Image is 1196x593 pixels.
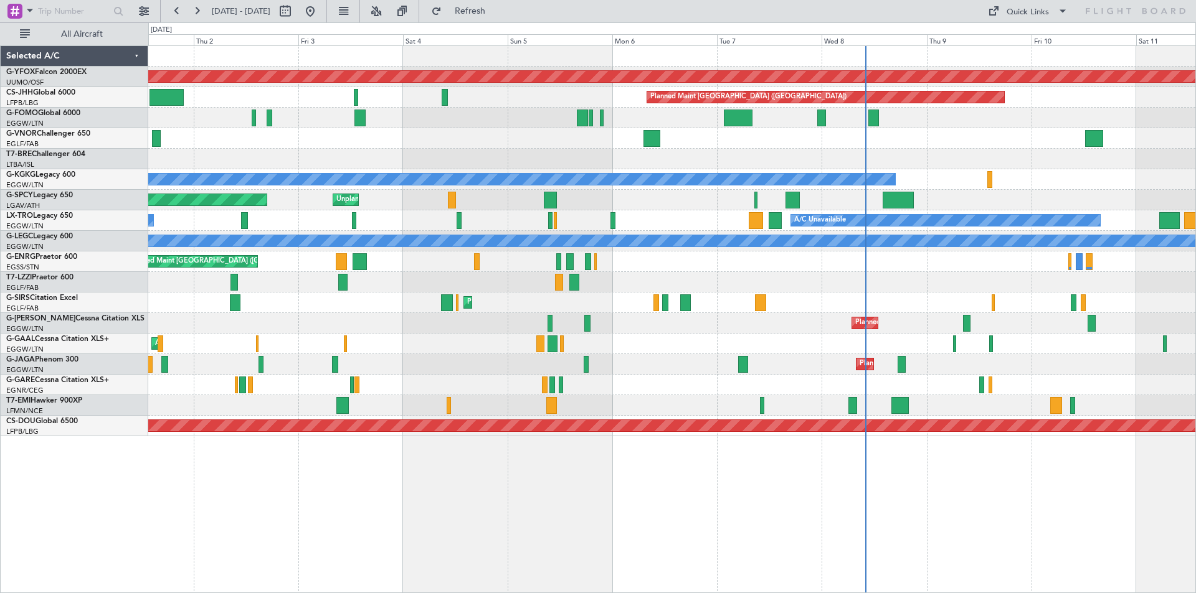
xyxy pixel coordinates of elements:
a: LX-TROLegacy 650 [6,212,73,220]
a: EGSS/STN [6,263,39,272]
a: EGGW/LTN [6,365,44,375]
span: All Aircraft [32,30,131,39]
span: G-VNOR [6,130,37,138]
a: G-SPCYLegacy 650 [6,192,73,199]
a: EGNR/CEG [6,386,44,395]
span: CS-JHH [6,89,33,96]
span: G-SIRS [6,294,30,302]
a: EGGW/LTN [6,180,44,190]
div: AOG Maint Dusseldorf [155,334,227,353]
a: T7-EMIHawker 900XP [6,397,82,404]
div: Planned Maint [GEOGRAPHIC_DATA] ([GEOGRAPHIC_DATA]) [467,293,663,312]
span: LX-TRO [6,212,33,220]
a: EGLF/FAB [6,283,39,292]
a: CS-JHHGlobal 6000 [6,89,75,96]
div: Thu 9 [927,34,1032,45]
div: Mon 6 [612,34,717,45]
div: Fri 10 [1032,34,1136,45]
span: G-ENRG [6,253,36,261]
a: G-VNORChallenger 650 [6,130,90,138]
span: Refresh [444,7,496,16]
a: G-ENRGPraetor 600 [6,253,77,261]
a: EGGW/LTN [6,324,44,334]
a: LFMN/NCE [6,406,43,416]
div: A/C Unavailable [794,211,846,230]
a: EGLF/FAB [6,304,39,313]
span: T7-BRE [6,151,32,158]
button: All Aircraft [14,24,135,44]
span: CS-DOU [6,418,36,425]
span: G-JAGA [6,356,35,363]
span: G-GAAL [6,335,35,343]
span: G-YFOX [6,68,35,76]
a: EGGW/LTN [6,119,44,128]
a: G-KGKGLegacy 600 [6,171,75,179]
div: Unplanned Maint [GEOGRAPHIC_DATA] [336,190,464,209]
button: Refresh [425,1,500,21]
a: CS-DOUGlobal 6500 [6,418,78,425]
a: G-LEGCLegacy 600 [6,233,73,240]
span: G-[PERSON_NAME] [6,315,75,322]
a: G-GAALCessna Citation XLS+ [6,335,109,343]
div: Sat 4 [403,34,508,45]
a: G-GARECessna Citation XLS+ [6,376,109,384]
span: G-LEGC [6,233,33,240]
span: G-SPCY [6,192,33,199]
div: Tue 7 [717,34,822,45]
button: Quick Links [982,1,1074,21]
a: LFPB/LBG [6,98,39,108]
div: Sun 5 [508,34,612,45]
span: T7-LZZI [6,274,32,281]
a: T7-BREChallenger 604 [6,151,85,158]
span: T7-EMI [6,397,31,404]
a: T7-LZZIPraetor 600 [6,274,74,281]
a: LFPB/LBG [6,427,39,436]
a: G-[PERSON_NAME]Cessna Citation XLS [6,315,145,322]
div: Thu 2 [194,34,298,45]
a: EGGW/LTN [6,222,44,231]
div: [DATE] [151,25,172,35]
div: Planned Maint [GEOGRAPHIC_DATA] ([GEOGRAPHIC_DATA]) [855,314,1051,332]
a: G-YFOXFalcon 2000EX [6,68,87,76]
div: Planned Maint [GEOGRAPHIC_DATA] ([GEOGRAPHIC_DATA]) [650,88,847,106]
input: Trip Number [38,2,110,21]
div: Planned Maint [GEOGRAPHIC_DATA] ([GEOGRAPHIC_DATA]) [860,355,1056,373]
a: EGGW/LTN [6,242,44,251]
span: G-GARE [6,376,35,384]
div: Fri 3 [298,34,403,45]
a: G-SIRSCitation Excel [6,294,78,302]
a: UUMO/OSF [6,78,44,87]
span: [DATE] - [DATE] [212,6,270,17]
a: LGAV/ATH [6,201,40,210]
div: Planned Maint [GEOGRAPHIC_DATA] ([GEOGRAPHIC_DATA]) [129,252,325,271]
div: Quick Links [1007,6,1049,19]
a: G-JAGAPhenom 300 [6,356,78,363]
span: G-KGKG [6,171,36,179]
a: LTBA/ISL [6,160,34,169]
a: EGLF/FAB [6,139,39,149]
span: G-FOMO [6,110,38,117]
a: G-FOMOGlobal 6000 [6,110,80,117]
div: Wed 8 [822,34,926,45]
a: EGGW/LTN [6,345,44,354]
